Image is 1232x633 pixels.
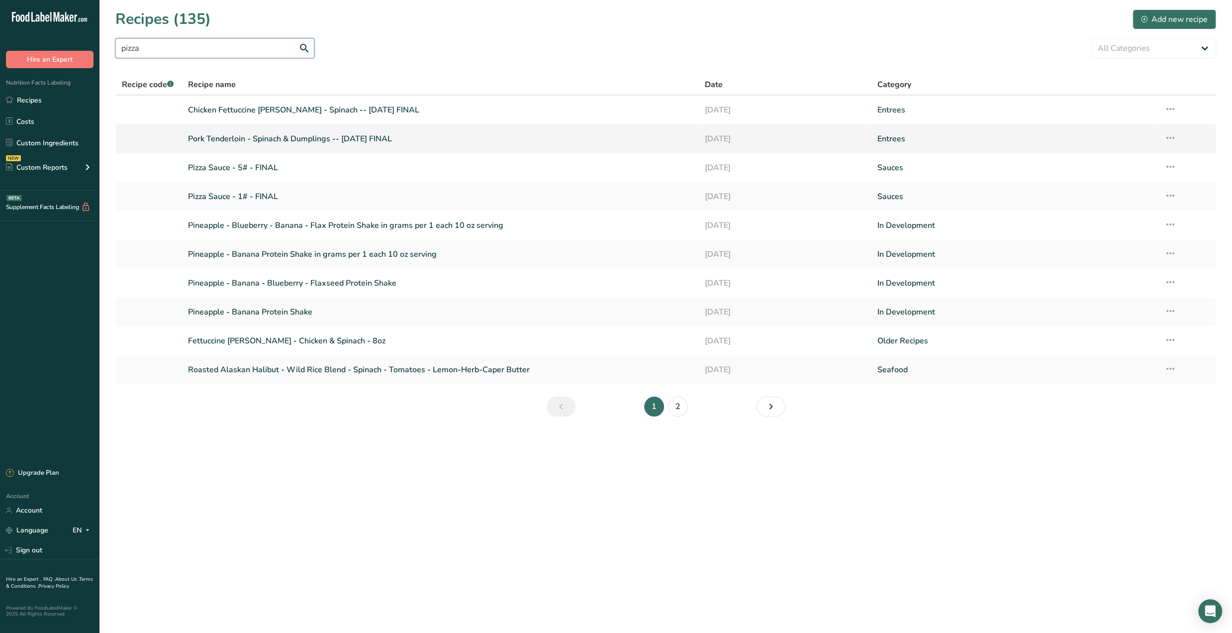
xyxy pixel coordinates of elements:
a: Pineapple - Banana Protein Shake [188,302,693,322]
div: BETA [6,195,22,201]
a: Chicken Fettuccine [PERSON_NAME] - Spinach -- [DATE] FINAL [188,100,693,120]
a: Hire an Expert . [6,576,41,583]
a: About Us . [55,576,79,583]
a: Roasted Alaskan Halibut - Wild Rice Blend - Spinach - Tomatoes - Lemon-Herb-Caper Butter [188,359,693,380]
div: Add new recipe [1141,13,1208,25]
span: Recipe code [122,79,174,90]
a: In Development [877,244,1152,265]
a: Pork Tenderloin - Spinach & Dumplings -- [DATE] FINAL [188,128,693,149]
a: [DATE] [705,157,865,178]
a: Pineapple - Banana Protein Shake in grams per 1 each 10 oz serving [188,244,693,265]
a: Seafood [877,359,1152,380]
a: Entrees [877,100,1152,120]
a: Language [6,522,48,539]
a: [DATE] [705,100,865,120]
div: Custom Reports [6,162,68,173]
a: Next page [757,397,785,417]
a: [DATE] [705,244,865,265]
a: Pizza Sauce - 1# - FINAL [188,186,693,207]
span: Recipe name [188,79,236,91]
a: Sauces [877,186,1152,207]
a: [DATE] [705,128,865,149]
a: [DATE] [705,302,865,322]
div: Upgrade Plan [6,468,59,478]
span: Category [877,79,911,91]
a: Page 2. [668,397,688,417]
div: EN [73,525,94,536]
a: Older Recipes [877,330,1152,351]
a: Previous page [547,397,575,417]
a: Fettuccine [PERSON_NAME] - Chicken & Spinach - 8oz [188,330,693,351]
a: Terms & Conditions . [6,576,93,590]
h1: Recipes (135) [115,8,211,30]
a: [DATE] [705,330,865,351]
a: Pizza Sauce - 5# - FINAL [188,157,693,178]
a: In Development [877,302,1152,322]
a: Sauces [877,157,1152,178]
button: Add new recipe [1133,9,1216,29]
a: Pineapple - Banana - Blueberry - Flaxseed Protein Shake [188,273,693,294]
a: [DATE] [705,186,865,207]
a: Privacy Policy [38,583,69,590]
input: Search for recipe [115,38,314,58]
span: Date [705,79,723,91]
a: In Development [877,215,1152,236]
a: FAQ . [43,576,55,583]
div: Open Intercom Messenger [1198,599,1222,623]
a: In Development [877,273,1152,294]
div: Powered By FoodLabelMaker © 2025 All Rights Reserved [6,605,94,617]
a: [DATE] [705,215,865,236]
div: NEW [6,155,21,161]
button: Hire an Expert [6,51,94,68]
a: [DATE] [705,359,865,380]
a: Entrees [877,128,1152,149]
a: [DATE] [705,273,865,294]
a: Pineapple - Blueberry - Banana - Flax Protein Shake in grams per 1 each 10 oz serving [188,215,693,236]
